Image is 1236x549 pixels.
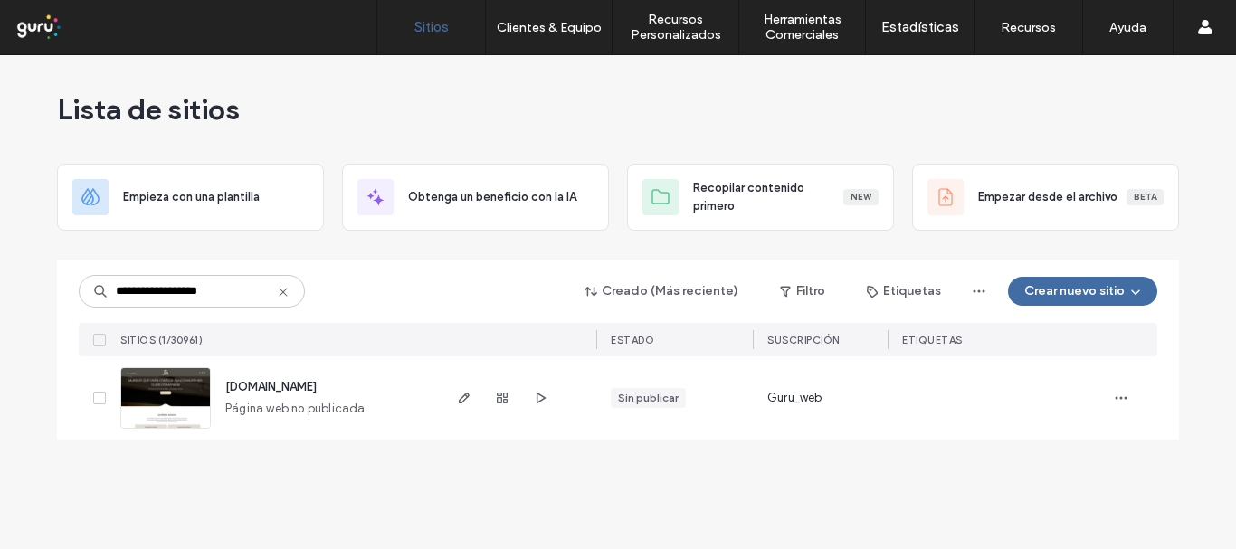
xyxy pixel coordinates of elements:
[569,277,755,306] button: Creado (Más reciente)
[342,164,609,231] div: Obtenga un beneficio con la IA
[627,164,894,231] div: Recopilar contenido primeroNew
[611,334,654,346] span: ESTADO
[225,380,317,393] a: [DOMAIN_NAME]
[57,91,240,128] span: Lista de sitios
[1109,20,1146,35] label: Ayuda
[902,334,963,346] span: ETIQUETAS
[1001,20,1056,35] label: Recursos
[618,390,679,406] div: Sin publicar
[912,164,1179,231] div: Empezar desde el archivoBeta
[739,12,865,43] label: Herramientas Comerciales
[843,189,879,205] div: New
[613,12,738,43] label: Recursos Personalizados
[881,19,959,35] label: Estadísticas
[767,389,822,407] span: Guru_web
[414,19,449,35] label: Sitios
[57,164,324,231] div: Empieza con una plantilla
[762,277,843,306] button: Filtro
[120,334,203,346] span: SITIOS (1/30961)
[225,400,366,418] span: Página web no publicada
[767,334,840,346] span: Suscripción
[978,188,1117,206] span: Empezar desde el archivo
[408,188,576,206] span: Obtenga un beneficio con la IA
[497,20,602,35] label: Clientes & Equipo
[693,179,843,215] span: Recopilar contenido primero
[1127,189,1164,205] div: Beta
[123,188,260,206] span: Empieza con una plantilla
[851,277,957,306] button: Etiquetas
[1008,277,1157,306] button: Crear nuevo sitio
